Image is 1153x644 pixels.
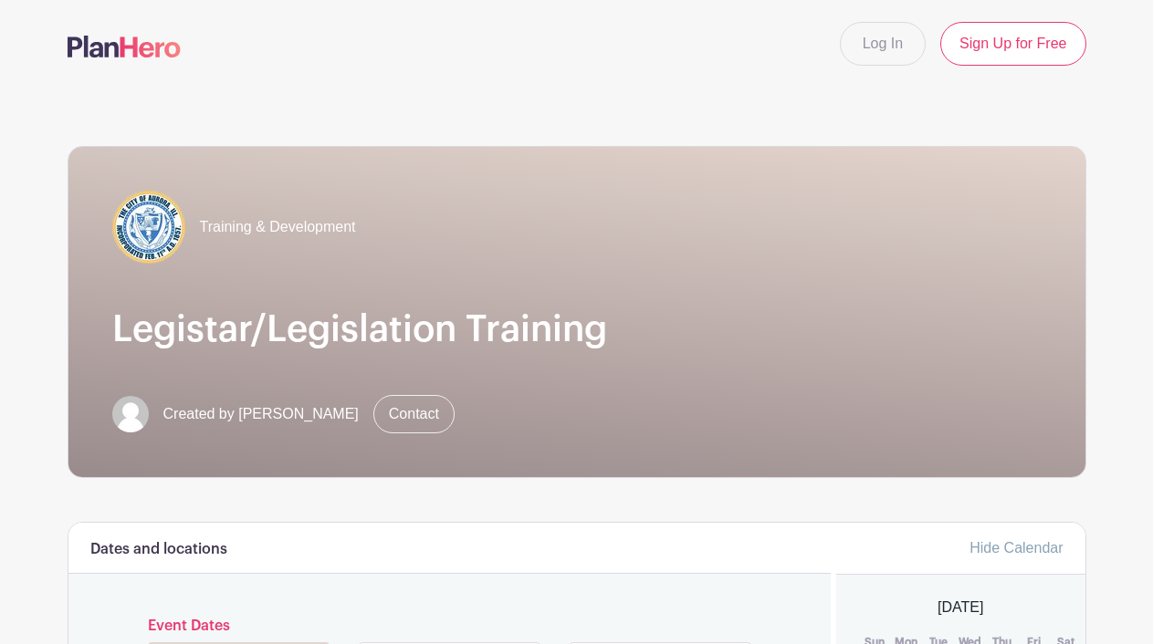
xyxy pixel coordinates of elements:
h1: Legistar/Legislation Training [112,307,1042,351]
span: Training & Development [200,216,356,238]
a: Log In [840,22,926,66]
img: default-ce2991bfa6775e67f084385cd625a349d9dcbb7a52a09fb2fda1e96e2d18dcdb.png [112,396,149,432]
span: [DATE] [938,597,983,618]
h6: Dates and locations [90,541,227,558]
h6: Event Dates [144,618,756,635]
img: logo-507f7623f17ff9eddc593b1ce0a138ce2505c220e1c5a4e2b4648c50719b7d32.svg [68,36,181,57]
a: Sign Up for Free [940,22,1085,66]
span: Created by [PERSON_NAME] [163,403,359,425]
img: COA%20logo%20(2).jpg [112,191,185,264]
a: Hide Calendar [970,540,1063,556]
a: Contact [373,395,455,433]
